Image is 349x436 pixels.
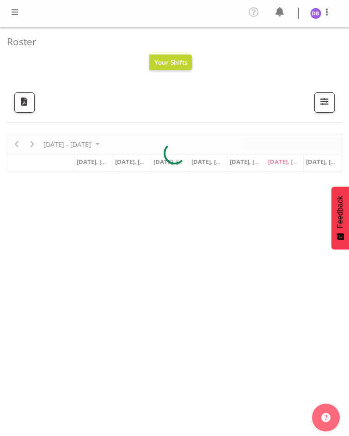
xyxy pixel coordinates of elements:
[336,196,344,228] span: Feedback
[7,36,335,47] h4: Roster
[310,8,321,19] img: dawn-belshaw1857.jpg
[321,413,331,422] img: help-xxl-2.png
[154,58,188,67] span: Your Shifts
[14,92,35,113] button: Download a PDF of the roster according to the set date range.
[149,54,193,70] button: Your Shifts
[331,187,349,249] button: Feedback - Show survey
[314,92,335,113] button: Filter Shifts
